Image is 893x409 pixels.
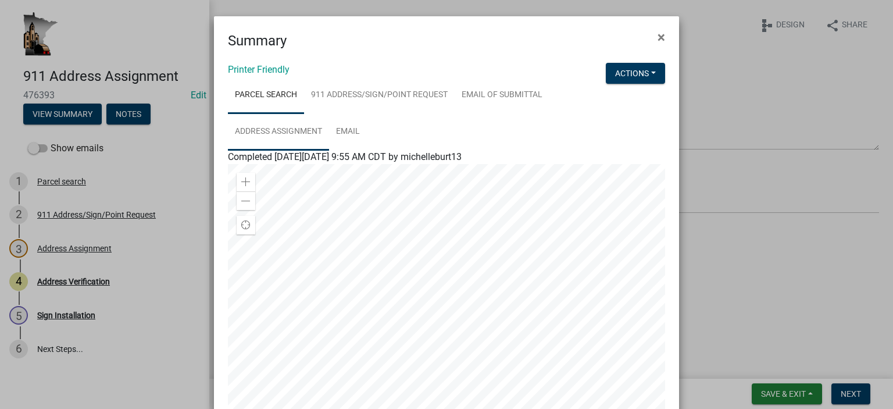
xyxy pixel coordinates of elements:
[228,151,462,162] span: Completed [DATE][DATE] 9:55 AM CDT by michelleburt13
[237,191,255,210] div: Zoom out
[658,29,665,45] span: ×
[228,113,329,151] a: Address Assignment
[606,63,665,84] button: Actions
[228,30,287,51] h4: Summary
[455,77,549,114] a: Email of submittal
[228,77,304,114] a: Parcel search
[648,21,674,54] button: Close
[228,64,290,75] a: Printer Friendly
[237,216,255,234] div: Find my location
[329,113,367,151] a: Email
[304,77,455,114] a: 911 Address/Sign/Point Request
[237,173,255,191] div: Zoom in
